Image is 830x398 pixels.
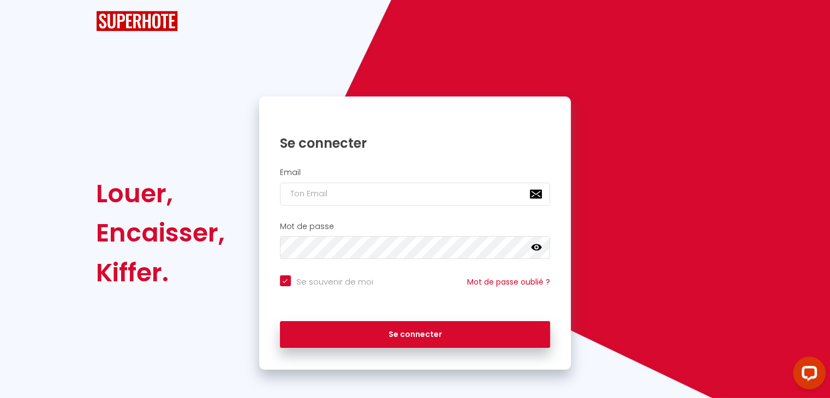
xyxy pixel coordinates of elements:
[467,276,550,287] a: Mot de passe oublié ?
[280,135,551,152] h1: Se connecter
[96,174,225,213] div: Louer,
[96,11,178,31] img: SuperHote logo
[280,183,551,206] input: Ton Email
[280,168,551,177] h2: Email
[280,222,551,231] h2: Mot de passe
[784,352,830,398] iframe: LiveChat chat widget
[96,253,225,292] div: Kiffer.
[280,321,551,348] button: Se connecter
[96,213,225,252] div: Encaisser,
